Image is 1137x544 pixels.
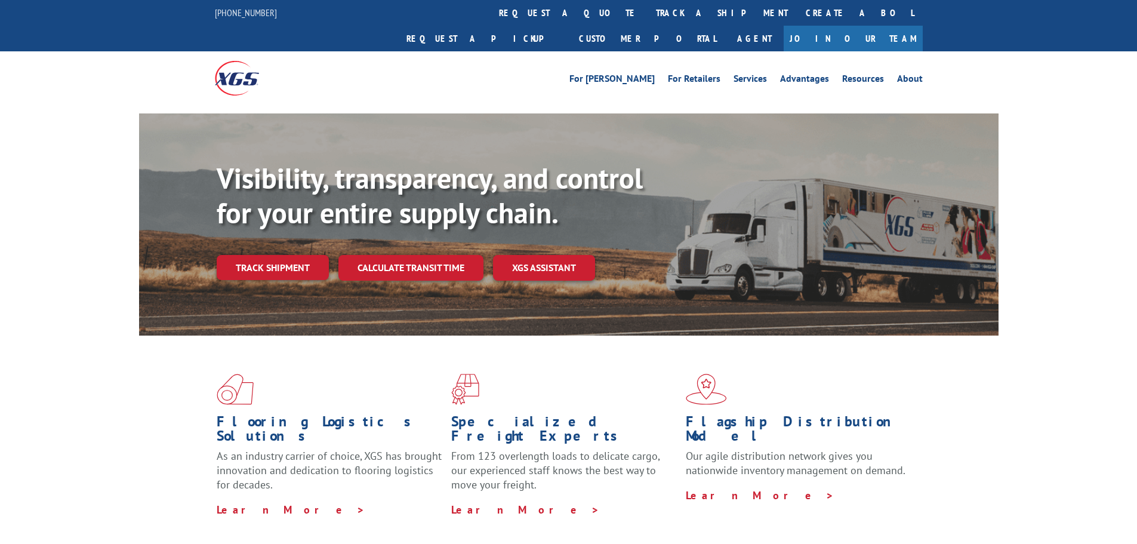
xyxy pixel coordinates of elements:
a: Calculate transit time [338,255,483,281]
a: [PHONE_NUMBER] [215,7,277,19]
a: Advantages [780,74,829,87]
a: Track shipment [217,255,329,280]
a: Request a pickup [398,26,570,51]
b: Visibility, transparency, and control for your entire supply chain. [217,159,643,231]
h1: Flagship Distribution Model [686,414,911,449]
h1: Specialized Freight Experts [451,414,677,449]
a: About [897,74,923,87]
img: xgs-icon-total-supply-chain-intelligence-red [217,374,254,405]
span: Our agile distribution network gives you nationwide inventory management on demand. [686,449,905,477]
img: xgs-icon-focused-on-flooring-red [451,374,479,405]
a: Join Our Team [784,26,923,51]
a: XGS ASSISTANT [493,255,595,281]
a: Learn More > [451,503,600,517]
p: From 123 overlength loads to delicate cargo, our experienced staff knows the best way to move you... [451,449,677,502]
a: Resources [842,74,884,87]
a: Learn More > [217,503,365,517]
a: Services [734,74,767,87]
a: Customer Portal [570,26,725,51]
a: For Retailers [668,74,720,87]
span: As an industry carrier of choice, XGS has brought innovation and dedication to flooring logistics... [217,449,442,491]
a: Agent [725,26,784,51]
img: xgs-icon-flagship-distribution-model-red [686,374,727,405]
a: For [PERSON_NAME] [569,74,655,87]
h1: Flooring Logistics Solutions [217,414,442,449]
a: Learn More > [686,488,834,502]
